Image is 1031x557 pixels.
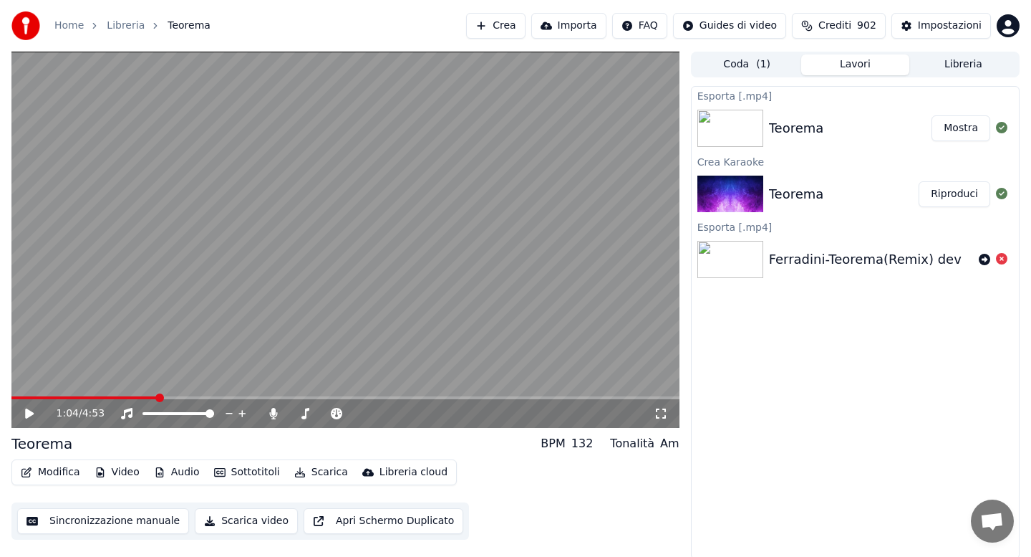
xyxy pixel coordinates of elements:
[54,19,84,33] a: Home
[673,13,786,39] button: Guides di video
[195,508,298,534] button: Scarica video
[909,54,1017,75] button: Libreria
[818,19,851,33] span: Crediti
[57,406,79,421] span: 1:04
[792,13,886,39] button: Crediti902
[769,118,824,138] div: Teorema
[379,465,447,480] div: Libreria cloud
[15,462,86,482] button: Modifica
[919,181,990,207] button: Riproduci
[769,249,962,270] div: Ferradini-Teorema(Remix) dev
[918,19,982,33] div: Impostazioni
[612,13,667,39] button: FAQ
[769,184,824,204] div: Teorema
[304,508,463,534] button: Apri Schermo Duplicato
[289,462,354,482] button: Scarica
[971,500,1014,543] div: Aprire la chat
[692,218,1019,235] div: Esporta [.mp4]
[208,462,286,482] button: Sottotitoli
[11,11,40,40] img: youka
[692,153,1019,170] div: Crea Karaoke
[466,13,525,39] button: Crea
[857,19,876,33] span: 902
[17,508,189,534] button: Sincronizzazione manuale
[57,406,91,421] div: /
[891,13,991,39] button: Impostazioni
[89,462,145,482] button: Video
[756,57,770,72] span: ( 1 )
[801,54,909,75] button: Lavori
[541,435,565,452] div: BPM
[82,406,105,421] span: 4:53
[692,87,1019,104] div: Esporta [.mp4]
[660,435,679,452] div: Am
[148,462,205,482] button: Audio
[531,13,606,39] button: Importa
[107,19,145,33] a: Libreria
[571,435,594,452] div: 132
[11,434,72,454] div: Teorema
[168,19,210,33] span: Teorema
[931,115,990,141] button: Mostra
[54,19,210,33] nav: breadcrumb
[693,54,801,75] button: Coda
[610,435,654,452] div: Tonalità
